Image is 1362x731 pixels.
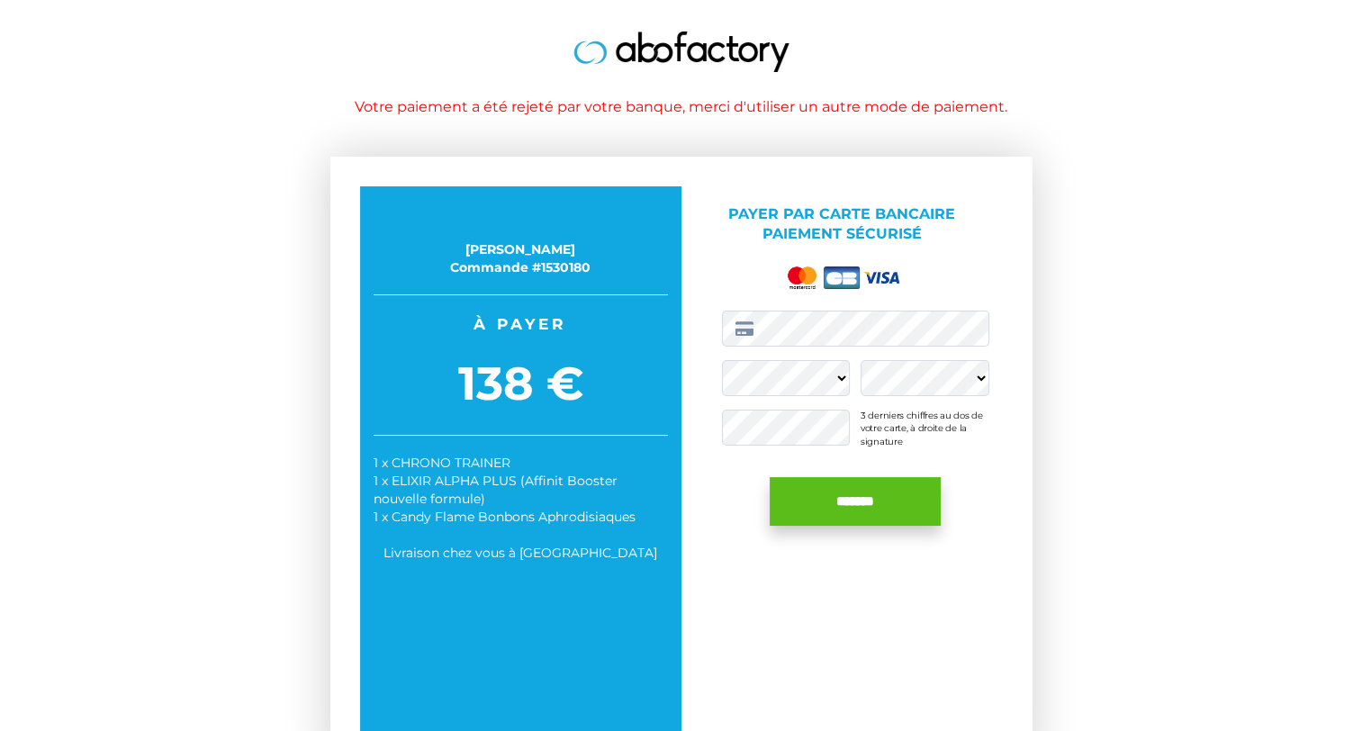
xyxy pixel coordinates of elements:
[374,313,668,335] span: À payer
[374,240,668,258] div: [PERSON_NAME]
[784,263,820,293] img: mastercard.png
[374,454,668,526] div: 1 x CHRONO TRAINER 1 x ELIXIR ALPHA PLUS (Affinit Booster nouvelle formule) 1 x Candy Flame Bonbo...
[695,204,989,246] p: Payer par Carte bancaire
[824,266,860,289] img: cb.png
[861,410,989,446] div: 3 derniers chiffres au dos de votre carte, à droite de la signature
[863,272,899,284] img: visa.png
[374,351,668,417] span: 138 €
[374,258,668,276] div: Commande #1530180
[762,225,922,242] span: Paiement sécurisé
[374,544,668,562] div: Livraison chez vous à [GEOGRAPHIC_DATA]
[168,99,1195,115] h1: Votre paiement a été rejeté par votre banque, merci d'utiliser un autre mode de paiement.
[573,32,789,72] img: logo.jpg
